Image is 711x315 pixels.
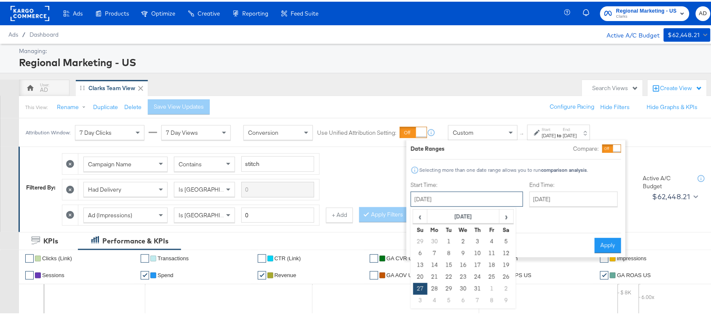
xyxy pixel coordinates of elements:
[413,281,428,293] td: 27
[428,234,442,246] td: 30
[617,254,647,260] span: Impressions
[80,127,112,135] span: 7 Day Clicks
[326,206,353,221] button: + Add
[502,270,532,277] span: GA CPS US
[616,12,677,19] span: Clarks
[242,8,268,15] span: Reporting
[542,131,556,137] div: [DATE]
[25,253,34,261] a: ✔
[649,188,700,202] button: $62,448.21
[519,131,527,134] span: ↑
[141,253,149,261] a: ✔
[275,270,297,277] span: Revenue
[413,258,428,270] td: 13
[158,254,189,260] span: Transactions
[51,98,95,113] button: Rename
[456,222,470,234] th: We
[485,281,499,293] td: 1
[442,258,456,270] td: 15
[166,127,198,135] span: 7 Day Views
[258,270,266,278] a: ✔
[8,29,18,36] span: Ads
[499,222,513,234] th: Sa
[158,270,174,277] span: Spend
[258,253,266,261] a: ✔
[241,206,314,222] input: Enter a number
[442,293,456,305] td: 5
[499,281,513,293] td: 2
[43,235,58,244] div: KPIs
[598,27,660,39] div: Active A/C Budget
[485,234,499,246] td: 4
[647,101,698,109] button: Hide Graphs & KPIs
[456,234,470,246] td: 2
[241,155,314,170] input: Enter a search term
[241,180,314,196] input: Enter a search term
[413,222,428,234] th: Su
[499,246,513,258] td: 12
[699,7,707,17] span: AD
[428,208,500,222] th: [DATE]
[442,270,456,281] td: 22
[563,125,577,131] label: End:
[141,270,149,278] a: ✔
[442,222,456,234] th: Tu
[179,184,243,192] span: Is [GEOGRAPHIC_DATA]
[413,270,428,281] td: 20
[470,281,485,293] td: 31
[25,102,48,109] div: This View:
[601,101,630,109] button: Hide Filters
[442,281,456,293] td: 29
[652,189,690,201] div: $62,448.21
[595,236,621,251] button: Apply
[485,270,499,281] td: 25
[500,208,513,221] span: ›
[556,131,563,137] strong: to
[643,173,690,188] div: Active A/C Budget
[485,222,499,234] th: Fr
[73,8,83,15] span: Ads
[456,281,470,293] td: 30
[80,84,85,88] div: Drag to reorder tab
[428,222,442,234] th: Mo
[370,253,378,261] a: ✔
[102,235,168,244] div: Performance & KPIs
[485,293,499,305] td: 8
[616,5,677,14] span: Regional Marketing - US
[93,101,118,109] button: Duplicate
[573,143,599,151] label: Compare:
[499,293,513,305] td: 9
[25,270,34,278] a: ✔
[42,254,72,260] span: Clicks (Link)
[411,143,445,151] div: Date Ranges
[428,246,442,258] td: 7
[88,184,121,192] span: Had Delivery
[470,246,485,258] td: 10
[151,8,175,15] span: Optimize
[413,246,428,258] td: 6
[470,258,485,270] td: 17
[88,210,132,217] span: Ad (Impressions)
[198,8,220,15] span: Creative
[696,5,711,19] button: AD
[470,293,485,305] td: 7
[317,127,396,135] label: Use Unified Attribution Setting:
[42,270,64,277] span: Sessions
[428,281,442,293] td: 28
[19,45,708,53] div: Managing:
[668,28,700,39] div: $62,448.21
[25,128,71,134] div: Attribution Window:
[29,29,59,36] a: Dashboard
[414,208,427,221] span: ‹
[499,270,513,281] td: 26
[248,127,278,135] span: Conversion
[124,101,142,109] button: Delete
[88,83,135,91] div: Clarks Team View
[456,246,470,258] td: 9
[456,270,470,281] td: 23
[600,253,609,261] a: ✔
[563,131,577,137] div: [DATE]
[179,210,243,217] span: Is [GEOGRAPHIC_DATA]
[428,270,442,281] td: 21
[370,270,378,278] a: ✔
